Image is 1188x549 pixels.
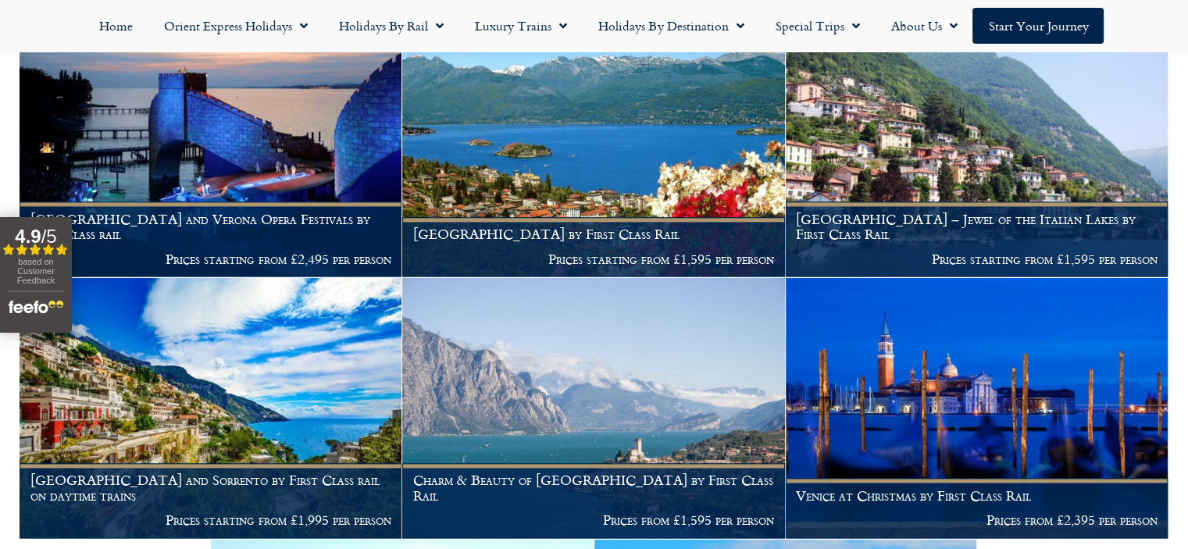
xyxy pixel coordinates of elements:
p: Prices starting from £1,595 per person [413,251,774,267]
a: Charm & Beauty of [GEOGRAPHIC_DATA] by First Class Rail Prices from £1,595 per person [402,278,785,539]
h1: [GEOGRAPHIC_DATA] – Jewel of the Italian Lakes by First Class Rail [796,212,1157,242]
h1: Charm & Beauty of [GEOGRAPHIC_DATA] by First Class Rail [413,472,774,503]
h1: [GEOGRAPHIC_DATA] and Verona Opera Festivals by First Class rail [30,212,391,242]
a: Luxury Trains [459,8,583,44]
h1: Venice at Christmas by First Class Rail [796,488,1157,504]
a: Holidays by Rail [323,8,459,44]
a: Venice at Christmas by First Class Rail Prices from £2,395 per person [786,278,1168,539]
a: [GEOGRAPHIC_DATA] and Sorrento by First Class rail on daytime trains Prices starting from £1,995 ... [20,278,402,539]
a: Holidays by Destination [583,8,759,44]
h1: [GEOGRAPHIC_DATA] by First Class Rail [413,226,774,242]
p: Prices starting from £2,495 per person [30,251,391,267]
p: Prices starting from £1,595 per person [796,251,1157,267]
a: [GEOGRAPHIC_DATA] by First Class Rail Prices starting from £1,595 per person [402,16,785,277]
p: Prices from £2,395 per person [796,512,1157,528]
a: [GEOGRAPHIC_DATA] – Jewel of the Italian Lakes by First Class Rail Prices starting from £1,595 pe... [786,16,1168,277]
nav: Menu [8,8,1180,44]
p: Prices starting from £1,995 per person [30,512,391,528]
a: Home [84,8,148,44]
a: Start your Journey [972,8,1104,44]
a: [GEOGRAPHIC_DATA] and Verona Opera Festivals by First Class rail Prices starting from £2,495 per ... [20,16,402,277]
p: Prices from £1,595 per person [413,512,774,528]
a: Orient Express Holidays [148,8,323,44]
a: About Us [875,8,972,44]
h1: [GEOGRAPHIC_DATA] and Sorrento by First Class rail on daytime trains [30,472,391,503]
a: Special Trips [759,8,875,44]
